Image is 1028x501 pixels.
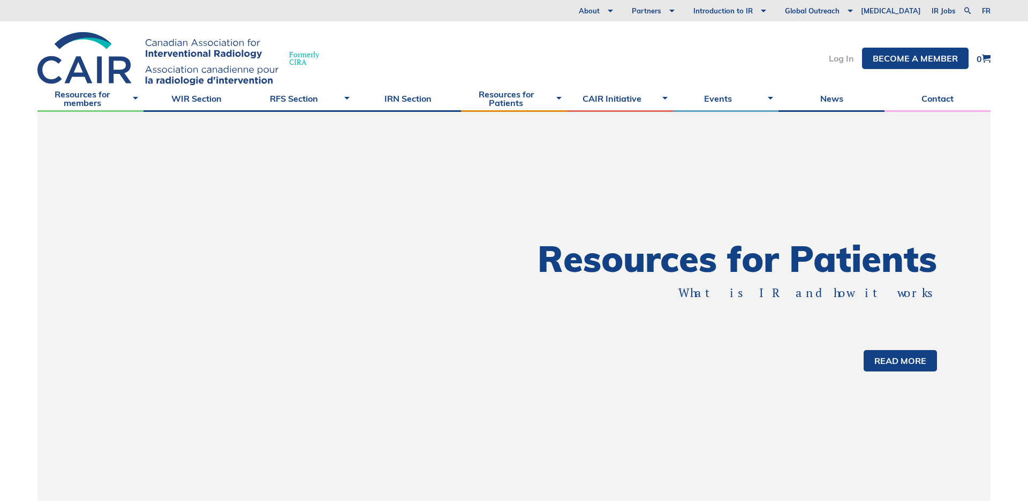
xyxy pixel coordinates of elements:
[551,285,937,301] p: What is IR and how it works
[461,85,567,112] a: Resources for Patients
[885,85,991,112] a: Contact
[37,32,330,85] a: FormerlyCIRA
[829,54,854,63] a: Log In
[37,32,278,85] img: CIRA
[250,85,356,112] a: RFS Section
[862,48,969,69] a: Become a member
[982,7,991,14] a: fr
[289,51,319,66] span: Formerly CIRA
[864,350,937,371] a: Read more
[778,85,885,112] a: News
[37,85,143,112] a: Resources for members
[567,85,673,112] a: CAIR Initiative
[143,85,250,112] a: WIR Section
[673,85,779,112] a: Events
[514,241,937,277] h1: Resources for Patients
[355,85,461,112] a: IRN Section
[977,54,991,63] a: 0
